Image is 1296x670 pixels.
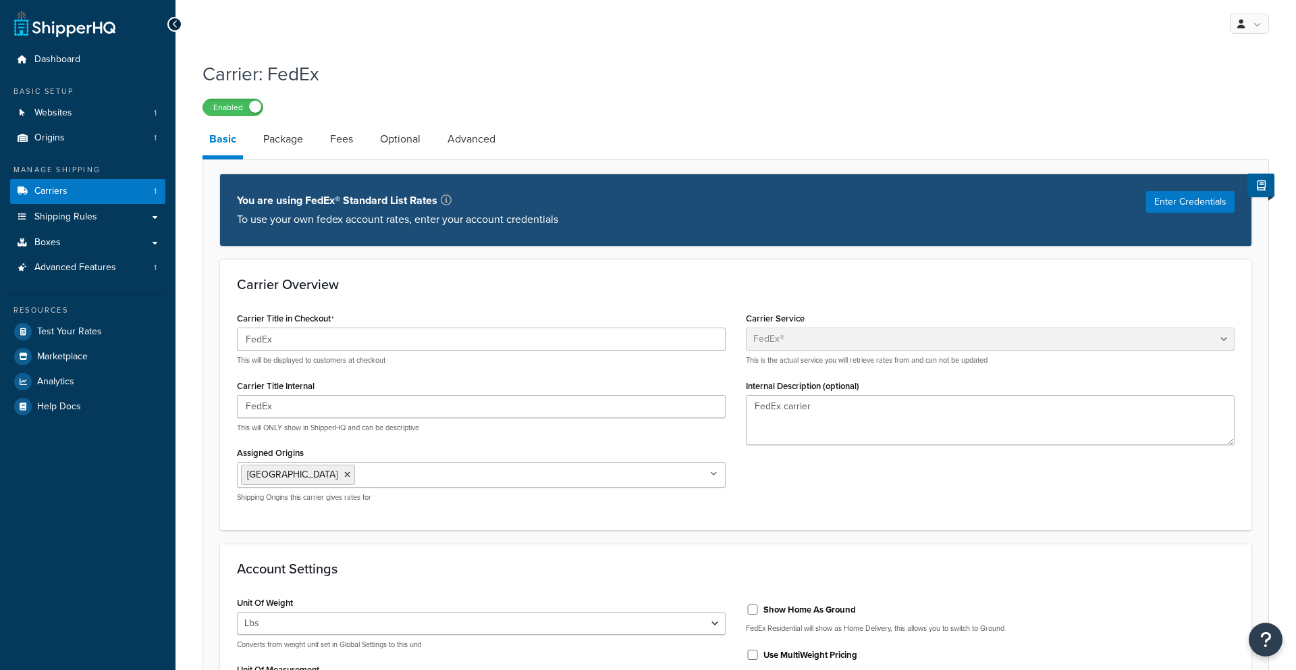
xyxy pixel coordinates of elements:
p: This will be displayed to customers at checkout [237,355,726,365]
span: Test Your Rates [37,326,102,338]
a: Boxes [10,230,165,255]
h3: Account Settings [237,561,1235,576]
span: 1 [154,262,157,274]
span: 1 [154,132,157,144]
a: Carriers1 [10,179,165,204]
li: Websites [10,101,165,126]
p: You are using FedEx® Standard List Rates [237,191,558,210]
a: Basic [202,123,243,159]
h1: Carrier: FedEx [202,61,1252,87]
div: Basic Setup [10,86,165,97]
span: Websites [34,107,72,119]
p: Shipping Origins this carrier gives rates for [237,492,726,502]
a: Dashboard [10,47,165,72]
label: Carrier Service [746,313,805,324]
a: Optional [373,123,427,155]
li: Carriers [10,179,165,204]
a: Test Your Rates [10,319,165,344]
div: Resources [10,305,165,316]
label: Internal Description (optional) [746,381,859,391]
a: Marketplace [10,344,165,369]
a: Origins1 [10,126,165,151]
label: Carrier Title Internal [237,381,315,391]
label: Show Home As Ground [763,604,856,616]
span: [GEOGRAPHIC_DATA] [247,467,337,482]
p: To use your own fedex account rates, enter your account credentials [237,210,558,229]
label: Enabled [203,99,263,115]
div: Manage Shipping [10,164,165,176]
label: Unit Of Weight [237,598,293,608]
a: Analytics [10,369,165,394]
label: Carrier Title in Checkout [237,313,334,324]
span: 1 [154,107,157,119]
button: Enter Credentials [1146,191,1235,213]
span: Analytics [37,376,74,388]
a: Shipping Rules [10,205,165,230]
span: Advanced Features [34,262,116,274]
textarea: FedEx carrier [746,395,1235,445]
a: Package [256,123,310,155]
button: Show Help Docs [1247,174,1274,197]
li: Advanced Features [10,255,165,280]
a: Websites1 [10,101,165,126]
span: Help Docs [37,401,81,413]
h3: Carrier Overview [237,277,1235,292]
span: Dashboard [34,54,80,66]
label: Use MultiWeight Pricing [763,649,857,661]
span: Marketplace [37,351,88,363]
span: Carriers [34,186,67,197]
p: This is the actual service you will retrieve rates from and can not be updated [746,355,1235,365]
span: Shipping Rules [34,211,97,223]
span: Origins [34,132,65,144]
span: Boxes [34,237,61,249]
label: Assigned Origins [237,448,304,458]
li: Origins [10,126,165,151]
p: Converts from weight unit set in Global Settings to this unit [237,640,726,650]
a: Advanced Features1 [10,255,165,280]
p: FedEx Residential will show as Home Delivery, this allows you to switch to Ground [746,623,1235,634]
a: Help Docs [10,394,165,419]
button: Open Resource Center [1249,623,1282,656]
a: Fees [323,123,360,155]
span: 1 [154,186,157,197]
a: Advanced [441,123,502,155]
p: This will ONLY show in ShipperHQ and can be descriptive [237,423,726,433]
